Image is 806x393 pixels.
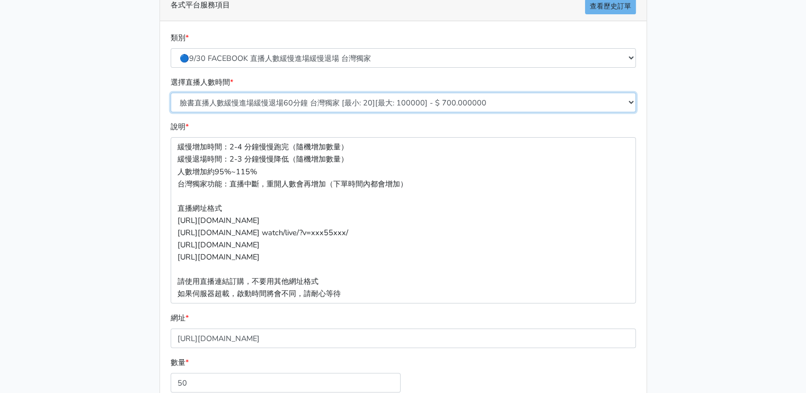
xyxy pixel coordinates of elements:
[171,76,233,88] label: 選擇直播人數時間
[171,356,189,369] label: 數量
[171,137,636,303] p: 緩慢增加時間：2-4 分鐘慢慢跑完（隨機增加數量） 緩慢退場時間：2-3 分鐘慢慢降低（隨機增加數量） 人數增加約95%~115% 台灣獨家功能：直播中斷，重開人數會再增加（下單時間內都會增加）...
[171,121,189,133] label: 說明
[171,32,189,44] label: 類別
[171,328,636,348] input: 這邊填入網址
[171,312,189,324] label: 網址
